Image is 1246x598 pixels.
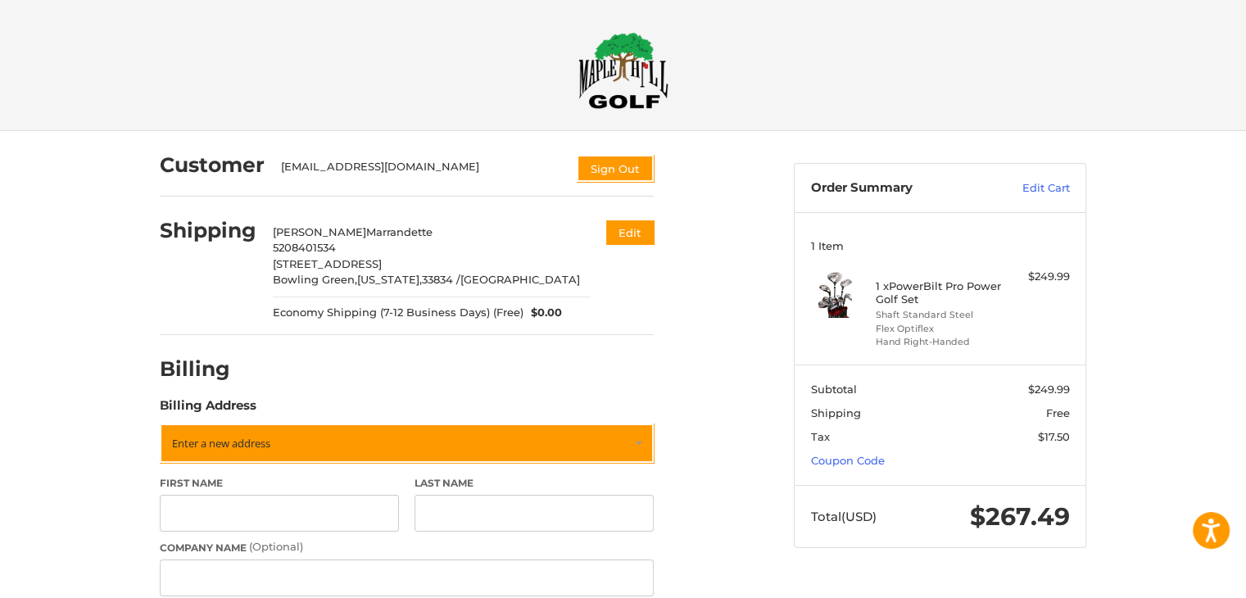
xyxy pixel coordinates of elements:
button: Sign Out [577,155,654,182]
label: First Name [160,476,399,491]
span: [STREET_ADDRESS] [273,257,382,270]
li: Flex Optiflex [876,322,1001,336]
span: Shipping [811,406,861,419]
h2: Billing [160,356,256,382]
span: $249.99 [1028,383,1070,396]
label: Company Name [160,539,654,555]
span: [PERSON_NAME] [273,225,366,238]
li: Shaft Standard Steel [876,308,1001,322]
a: Coupon Code [811,454,885,467]
h2: Shipping [160,218,256,243]
h3: 1 Item [811,239,1070,252]
a: Enter or select a different address [160,424,654,463]
span: Enter a new address [172,436,270,451]
span: Bowling Green, [273,273,357,286]
span: 33834 / [422,273,460,286]
button: Edit [606,220,654,244]
span: Marrandette [366,225,433,238]
span: Economy Shipping (7-12 Business Days) (Free) [273,305,523,321]
small: (Optional) [249,540,303,553]
span: $267.49 [970,501,1070,532]
div: [EMAIL_ADDRESS][DOMAIN_NAME] [281,159,561,182]
a: Edit Cart [987,180,1070,197]
span: Total (USD) [811,509,877,524]
div: $249.99 [1005,269,1070,285]
span: Subtotal [811,383,857,396]
span: 5208401534 [273,241,336,254]
img: Maple Hill Golf [578,32,668,109]
span: $17.50 [1038,430,1070,443]
span: [US_STATE], [357,273,422,286]
label: Last Name [415,476,654,491]
h3: Order Summary [811,180,987,197]
span: Tax [811,430,830,443]
h4: 1 x PowerBilt Pro Power Golf Set [876,279,1001,306]
li: Hand Right-Handed [876,335,1001,349]
legend: Billing Address [160,396,256,423]
span: [GEOGRAPHIC_DATA] [460,273,580,286]
span: $0.00 [523,305,563,321]
h2: Customer [160,152,265,178]
span: Free [1046,406,1070,419]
